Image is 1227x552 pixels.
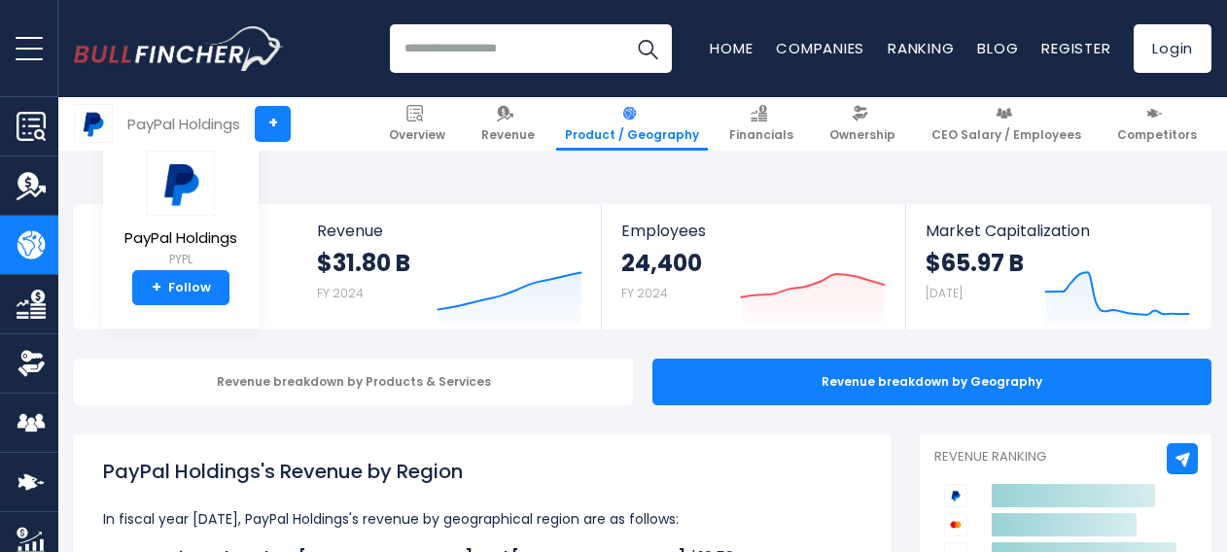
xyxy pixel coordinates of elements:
span: Revenue [317,222,582,240]
span: Employees [621,222,885,240]
strong: 24,400 [621,248,702,278]
a: Companies [776,38,864,58]
img: PYPL logo [75,105,112,142]
span: CEO Salary / Employees [931,127,1081,143]
a: Login [1134,24,1211,73]
p: Revenue Ranking [934,449,1197,466]
span: Market Capitalization [926,222,1190,240]
a: Ranking [888,38,954,58]
span: Competitors [1117,127,1197,143]
strong: $65.97 B [926,248,1024,278]
img: PYPL logo [147,151,215,216]
a: Product / Geography [556,97,708,151]
img: Mastercard Incorporated competitors logo [944,513,967,536]
a: Home [710,38,753,58]
span: Revenue [481,127,535,143]
small: PYPL [124,251,237,268]
a: PayPal Holdings PYPL [123,150,238,271]
div: PayPal Holdings [127,113,240,135]
button: Search [623,24,672,73]
div: Revenue breakdown by Products & Services [74,359,633,405]
small: FY 2024 [317,285,364,301]
span: Ownership [829,127,895,143]
a: Market Capitalization $65.97 B [DATE] [906,204,1209,329]
img: Ownership [17,349,46,378]
a: Employees 24,400 FY 2024 [602,204,904,329]
a: Register [1041,38,1110,58]
img: Bullfincher logo [74,26,284,71]
h1: PayPal Holdings's Revenue by Region [103,457,861,486]
a: Overview [380,97,454,151]
a: +Follow [132,270,229,305]
a: Go to homepage [74,26,283,71]
a: + [255,106,291,142]
a: Blog [977,38,1018,58]
a: Financials [720,97,802,151]
a: Competitors [1108,97,1206,151]
img: PayPal Holdings competitors logo [944,484,967,507]
a: Revenue [473,97,543,151]
span: Financials [729,127,793,143]
small: [DATE] [926,285,963,301]
a: Revenue $31.80 B FY 2024 [298,204,602,329]
small: FY 2024 [621,285,668,301]
span: PayPal Holdings [124,230,237,247]
strong: $31.80 B [317,248,410,278]
p: In fiscal year [DATE], PayPal Holdings's revenue by geographical region are as follows: [103,507,861,531]
a: Ownership [821,97,904,151]
div: Revenue breakdown by Geography [652,359,1211,405]
a: CEO Salary / Employees [923,97,1090,151]
span: Product / Geography [565,127,699,143]
strong: + [152,279,161,296]
span: Overview [389,127,445,143]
